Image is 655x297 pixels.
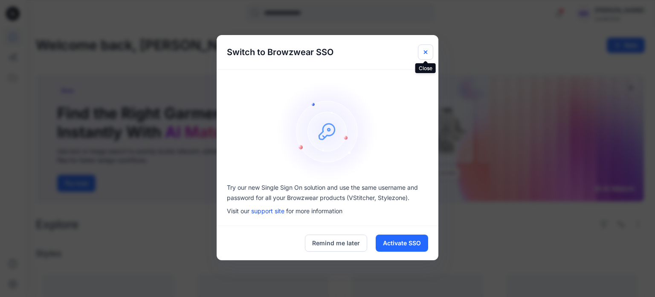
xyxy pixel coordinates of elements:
[251,207,284,215] a: support site
[217,35,344,69] h5: Switch to Browzwear SSO
[418,44,433,60] button: Close
[305,235,367,252] button: Remind me later
[227,206,428,215] p: Visit our for more information
[376,235,428,252] button: Activate SSO
[227,182,428,203] p: Try our new Single Sign On solution and use the same username and password for all your Browzwear...
[276,80,379,182] img: onboarding-sz2.1ef2cb9c.svg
